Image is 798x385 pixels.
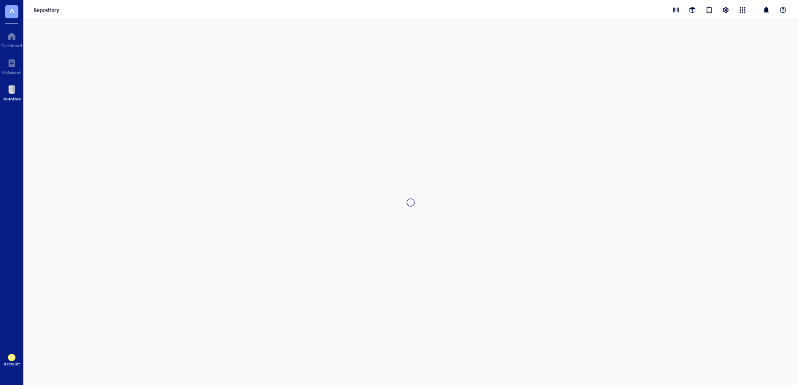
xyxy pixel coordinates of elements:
a: Dashboard [1,30,22,48]
span: AR [10,355,14,359]
div: Account [4,361,20,366]
a: Inventory [3,83,21,101]
a: Repository [33,6,61,14]
div: Inventory [3,96,21,101]
span: A [10,5,14,16]
div: Notebook [2,70,21,75]
div: Dashboard [1,43,22,48]
a: Notebook [2,56,21,75]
